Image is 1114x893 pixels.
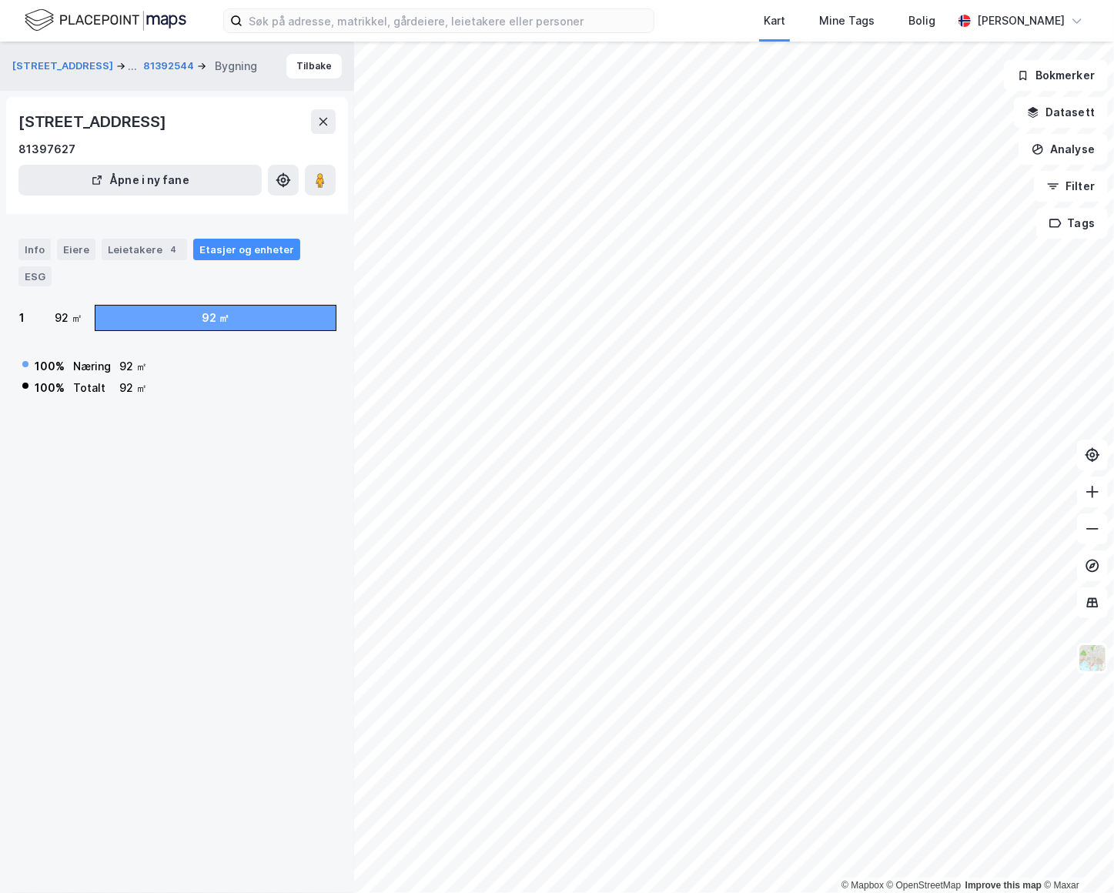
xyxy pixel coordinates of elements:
[1034,171,1108,202] button: Filter
[887,880,962,891] a: OpenStreetMap
[1019,134,1108,165] button: Analyse
[102,239,187,260] div: Leietakere
[841,880,884,891] a: Mapbox
[18,140,75,159] div: 81397627
[57,239,95,260] div: Eiere
[166,242,181,257] div: 4
[908,12,935,30] div: Bolig
[965,880,1042,891] a: Improve this map
[128,57,137,75] div: ...
[55,309,82,327] div: 92 ㎡
[1078,644,1107,673] img: Z
[215,57,257,75] div: Bygning
[977,12,1065,30] div: [PERSON_NAME]
[18,266,52,286] div: ESG
[119,379,147,397] div: 92 ㎡
[35,357,65,376] div: 100 %
[764,12,785,30] div: Kart
[18,239,51,260] div: Info
[819,12,875,30] div: Mine Tags
[1037,819,1114,893] iframe: Chat Widget
[243,9,654,32] input: Søk på adresse, matrikkel, gårdeiere, leietakere eller personer
[73,379,111,397] div: Totalt
[1037,819,1114,893] div: Kontrollprogram for chat
[119,357,147,376] div: 92 ㎡
[1014,97,1108,128] button: Datasett
[18,109,169,134] div: [STREET_ADDRESS]
[19,309,25,327] div: 1
[35,379,65,397] div: 100 %
[202,309,229,327] div: 92 ㎡
[1004,60,1108,91] button: Bokmerker
[18,165,262,196] button: Åpne i ny fane
[12,57,116,75] button: [STREET_ADDRESS]
[1036,208,1108,239] button: Tags
[25,7,186,34] img: logo.f888ab2527a4732fd821a326f86c7f29.svg
[199,242,294,256] div: Etasjer og enheter
[286,54,342,79] button: Tilbake
[73,357,111,376] div: Næring
[143,59,197,74] button: 81392544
